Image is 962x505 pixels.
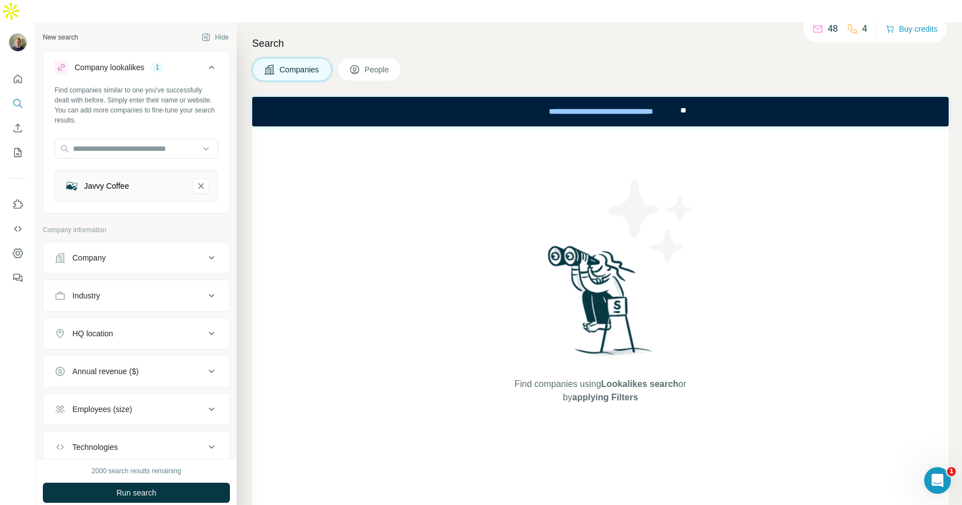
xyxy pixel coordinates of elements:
[43,434,229,460] button: Technologies
[9,33,27,51] img: Avatar
[55,85,218,125] div: Find companies similar to one you've successfully dealt with before. Simply enter their name or w...
[886,21,938,37] button: Buy credits
[601,379,679,389] span: Lookalikes search
[572,393,638,402] span: applying Filters
[43,358,229,385] button: Annual revenue ($)
[9,118,27,138] button: Enrich CSV
[75,62,144,73] div: Company lookalikes
[9,69,27,89] button: Quick start
[543,243,659,367] img: Surfe Illustration - Woman searching with binoculars
[9,94,27,114] button: Search
[72,366,139,377] div: Annual revenue ($)
[601,171,701,271] img: Surfe Illustration - Stars
[252,97,949,126] iframe: Banner
[43,483,230,503] button: Run search
[511,377,689,404] span: Find companies using or by
[72,290,100,301] div: Industry
[72,252,106,263] div: Company
[924,467,951,494] iframe: Intercom live chat
[64,178,80,194] img: Javvy Coffee-logo
[9,194,27,214] button: Use Surfe on LinkedIn
[9,143,27,163] button: My lists
[193,178,209,194] button: Javvy Coffee-remove-button
[43,282,229,309] button: Industry
[279,64,320,75] span: Companies
[9,268,27,288] button: Feedback
[862,22,867,36] p: 4
[116,487,156,498] span: Run search
[92,466,181,476] div: 2000 search results remaining
[947,467,956,476] span: 1
[43,32,78,42] div: New search
[43,244,229,271] button: Company
[151,62,164,72] div: 1
[43,225,230,235] p: Company information
[72,404,132,415] div: Employees (size)
[9,243,27,263] button: Dashboard
[365,64,390,75] span: People
[43,54,229,85] button: Company lookalikes1
[43,320,229,347] button: HQ location
[72,442,118,453] div: Technologies
[194,29,237,46] button: Hide
[828,22,838,36] p: 48
[252,36,949,51] h4: Search
[9,219,27,239] button: Use Surfe API
[72,328,113,339] div: HQ location
[84,180,129,192] div: Javvy Coffee
[43,396,229,423] button: Employees (size)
